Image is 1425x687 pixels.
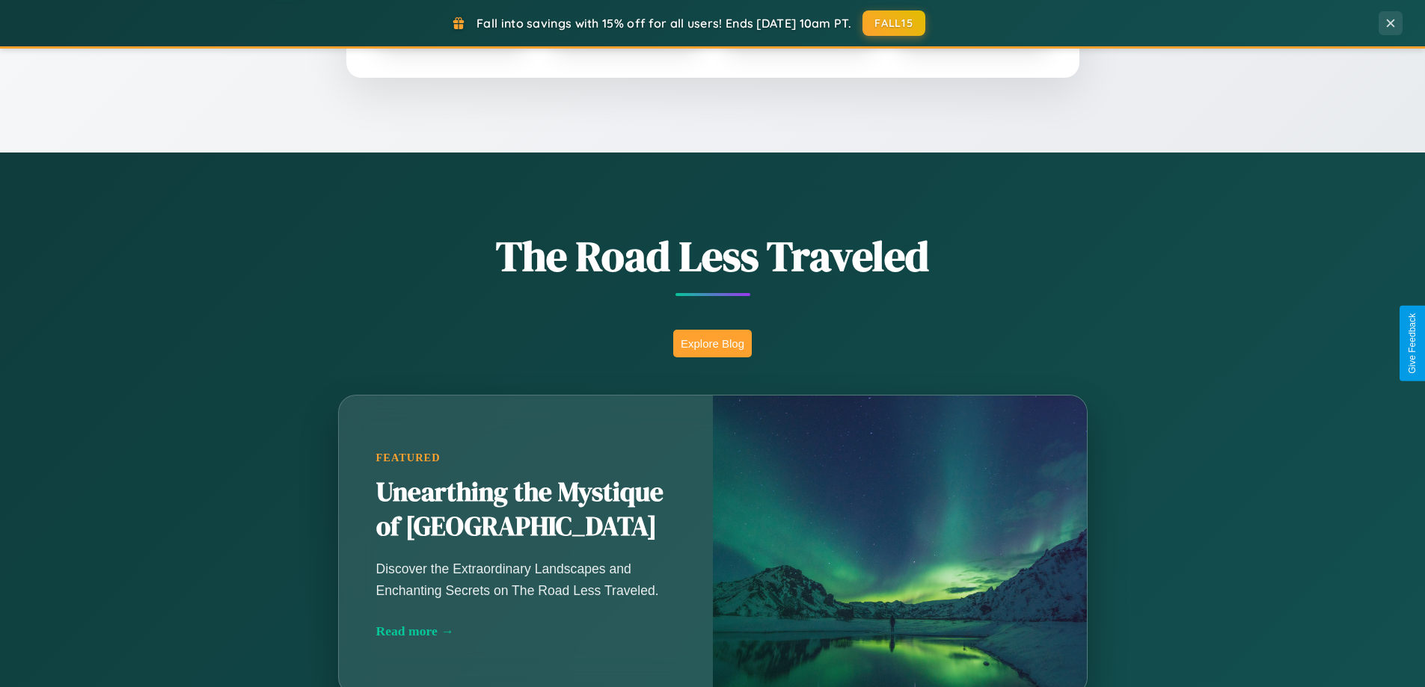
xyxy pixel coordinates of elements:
h1: The Road Less Traveled [264,227,1162,285]
p: Discover the Extraordinary Landscapes and Enchanting Secrets on The Road Less Traveled. [376,558,675,600]
div: Read more → [376,623,675,639]
div: Give Feedback [1407,313,1418,374]
button: FALL15 [862,10,925,36]
h2: Unearthing the Mystique of [GEOGRAPHIC_DATA] [376,475,675,544]
div: Featured [376,452,675,464]
span: Fall into savings with 15% off for all users! Ends [DATE] 10am PT. [476,16,851,31]
button: Explore Blog [673,330,752,357]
